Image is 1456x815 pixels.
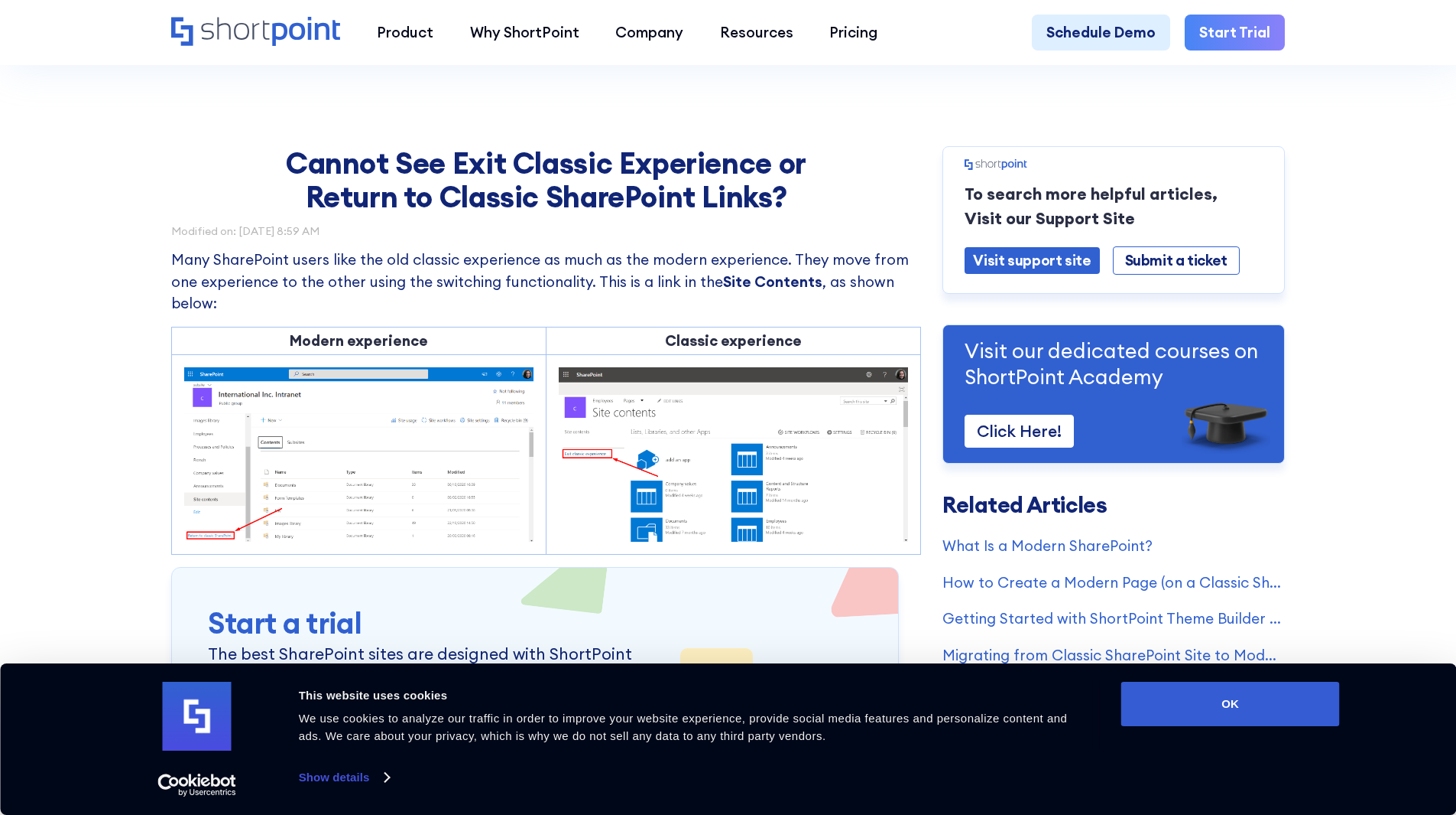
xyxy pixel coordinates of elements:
[965,247,1099,274] a: Visit support site
[208,642,666,691] p: The best SharePoint sites are designed with ShortPoint Simple Design Features. Custom Results.
[171,226,921,236] div: Modified on: [DATE] 8:59 AM
[1185,15,1285,51] a: Start Trial
[208,605,861,643] h3: Start a trial
[358,15,452,51] a: Product
[942,644,1285,667] a: Migrating from Classic SharePoint Site to Modern SharePoint Site (SharePoint Online)
[1032,15,1170,51] a: Schedule Demo
[702,15,812,51] a: Resources
[470,21,579,44] div: Why ShortPoint
[1121,682,1340,726] button: OK
[1181,637,1456,815] iframe: Chat Widget
[965,182,1263,231] p: To search more helpful articles, Visit our Support Site
[942,494,1285,517] h3: Related Articles
[130,774,264,797] a: Usercentrics Cookiebot - opens in a new window
[171,249,921,315] p: Many SharePoint users like the old classic experience as much as the modern experience. They move...
[942,572,1285,594] a: How to Create a Modern Page (on a Classic SharePoint Site)
[615,21,683,44] div: Company
[299,712,1068,742] span: We use cookies to analyze our traffic in order to improve your website experience, provide social...
[665,331,802,350] strong: Classic experience
[259,146,832,214] h1: Cannot See Exit Classic Experience or Return to Classic SharePoint Links?
[597,15,702,51] a: Company
[163,682,232,751] img: logo
[299,766,389,789] a: Show details
[965,415,1074,448] a: Click Here!
[290,331,428,350] strong: Modern experience
[965,337,1263,390] p: Visit our dedicated courses on ShortPoint Academy
[720,21,793,44] div: Resources
[377,21,433,44] div: Product
[1113,246,1240,275] a: Submit a ticket
[942,608,1285,630] a: Getting Started with ShortPoint Theme Builder - Classic SharePoint Sites (Part 1)
[299,686,1087,705] div: This website uses cookies
[723,272,822,291] strong: Site Contents
[812,15,897,51] a: Pricing
[829,21,877,44] div: Pricing
[942,535,1285,557] a: What Is a Modern SharePoint?
[452,15,598,51] a: Why ShortPoint
[171,17,340,48] a: Home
